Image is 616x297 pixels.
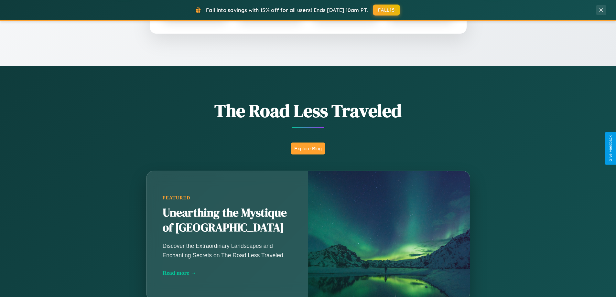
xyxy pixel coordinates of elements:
div: Featured [163,195,292,201]
p: Discover the Extraordinary Landscapes and Enchanting Secrets on The Road Less Traveled. [163,241,292,260]
h1: The Road Less Traveled [114,98,502,123]
div: Give Feedback [608,135,613,162]
h2: Unearthing the Mystique of [GEOGRAPHIC_DATA] [163,206,292,235]
div: Read more → [163,270,292,276]
span: Fall into savings with 15% off for all users! Ends [DATE] 10am PT. [206,7,368,13]
button: FALL15 [373,5,400,16]
button: Explore Blog [291,143,325,154]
